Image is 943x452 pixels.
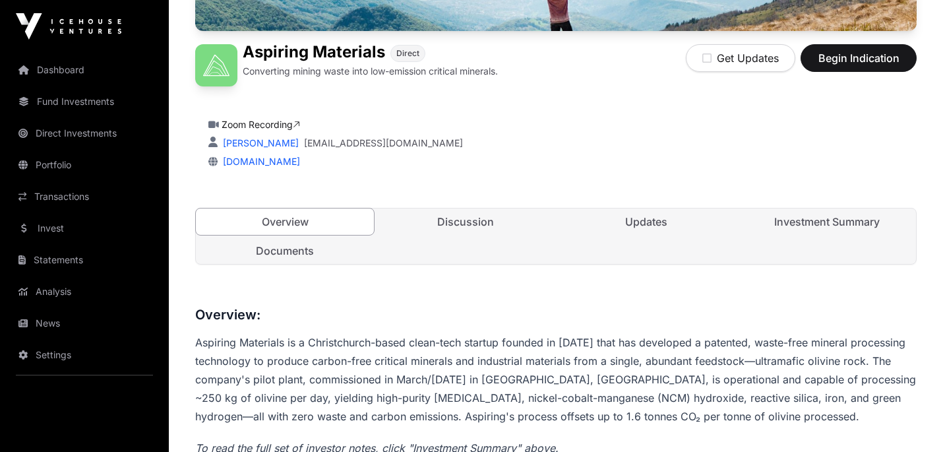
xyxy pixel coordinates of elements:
a: Direct Investments [11,119,158,148]
a: Investment Summary [738,209,916,235]
a: Portfolio [11,150,158,179]
a: Zoom Recording [222,119,300,130]
h3: Overview: [195,304,917,325]
a: News [11,309,158,338]
span: Direct [396,48,419,59]
a: Documents [196,238,374,264]
a: [EMAIL_ADDRESS][DOMAIN_NAME] [304,137,463,150]
a: Invest [11,214,158,243]
a: Fund Investments [11,87,158,116]
h1: Aspiring Materials [243,44,385,62]
a: Statements [11,245,158,274]
a: Begin Indication [801,57,917,71]
nav: Tabs [196,209,916,264]
p: Converting mining waste into low-emission critical minerals. [243,65,498,78]
img: Aspiring Materials [195,44,237,86]
button: Get Updates [686,44,795,72]
p: Aspiring Materials is a Christchurch-based clean-tech startup founded in [DATE] that has develope... [195,333,917,426]
a: Overview [195,208,375,236]
a: Discussion [377,209,555,235]
a: Updates [557,209,735,235]
a: Analysis [11,277,158,306]
a: Dashboard [11,55,158,84]
button: Begin Indication [801,44,917,72]
iframe: Chat Widget [877,389,943,452]
a: [PERSON_NAME] [220,137,299,148]
a: [DOMAIN_NAME] [218,156,300,167]
a: Settings [11,340,158,370]
img: Icehouse Ventures Logo [16,13,121,40]
span: Begin Indication [817,50,900,66]
a: Transactions [11,182,158,211]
